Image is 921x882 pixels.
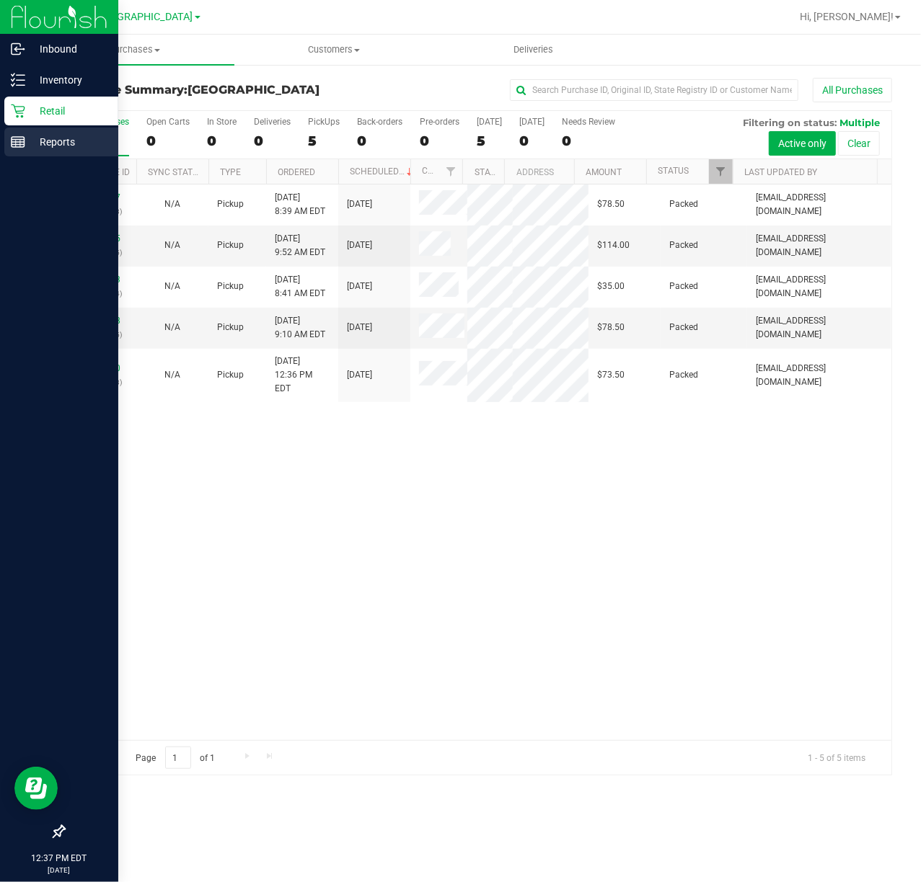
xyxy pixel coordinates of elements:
[475,167,550,177] a: State Registry ID
[35,43,234,56] span: Purchases
[756,362,883,389] span: [EMAIL_ADDRESS][DOMAIN_NAME]
[494,43,573,56] span: Deliveries
[350,166,415,177] a: Scheduled
[148,167,203,177] a: Sync Status
[254,117,291,127] div: Deliveries
[597,239,630,252] span: $114.00
[220,167,241,177] a: Type
[14,767,58,810] iframe: Resource center
[11,73,25,87] inline-svg: Inventory
[562,133,615,149] div: 0
[25,133,112,151] p: Reports
[275,232,325,259] span: [DATE] 9:52 AM EDT
[275,355,330,396] span: [DATE] 12:36 PM EDT
[796,747,877,768] span: 1 - 5 of 5 items
[146,117,190,127] div: Open Carts
[123,747,227,769] span: Page of 1
[217,197,244,211] span: Pickup
[669,239,698,252] span: Packed
[669,197,698,211] span: Packed
[840,117,880,128] span: Multiple
[743,117,837,128] span: Filtering on status:
[597,197,625,211] span: $78.50
[254,133,291,149] div: 0
[756,314,883,342] span: [EMAIL_ADDRESS][DOMAIN_NAME]
[275,273,325,300] span: [DATE] 8:41 AM EDT
[347,239,372,252] span: [DATE]
[347,321,372,334] span: [DATE]
[347,197,372,211] span: [DATE]
[217,239,244,252] span: Pickup
[308,117,340,127] div: PickUps
[25,40,112,58] p: Inbound
[669,280,698,293] span: Packed
[278,167,315,177] a: Ordered
[235,43,433,56] span: Customers
[433,35,633,65] a: Deliveries
[164,322,180,332] span: Not Applicable
[164,370,180,380] span: Not Applicable
[744,167,817,177] a: Last Updated By
[25,71,112,89] p: Inventory
[164,281,180,291] span: Not Applicable
[813,78,892,102] button: All Purchases
[164,199,180,209] span: Not Applicable
[597,368,625,382] span: $73.50
[6,865,112,876] p: [DATE]
[769,131,836,156] button: Active only
[217,321,244,334] span: Pickup
[188,83,320,97] span: [GEOGRAPHIC_DATA]
[709,159,733,184] a: Filter
[756,232,883,259] span: [EMAIL_ADDRESS][DOMAIN_NAME]
[838,131,880,156] button: Clear
[504,159,574,184] th: Address
[25,102,112,120] p: Retail
[35,35,234,65] a: Purchases
[207,133,237,149] div: 0
[439,159,462,184] a: Filter
[519,117,545,127] div: [DATE]
[597,280,625,293] span: $35.00
[357,117,402,127] div: Back-orders
[164,321,180,334] button: N/A
[164,197,180,211] button: N/A
[94,11,193,23] span: [GEOGRAPHIC_DATA]
[165,747,191,769] input: 1
[164,240,180,250] span: Not Applicable
[422,166,467,176] a: Customer
[420,133,459,149] div: 0
[11,104,25,118] inline-svg: Retail
[234,35,434,65] a: Customers
[519,133,545,149] div: 0
[207,117,237,127] div: In Store
[477,117,502,127] div: [DATE]
[164,368,180,382] button: N/A
[11,135,25,149] inline-svg: Reports
[756,191,883,218] span: [EMAIL_ADDRESS][DOMAIN_NAME]
[658,166,689,176] a: Status
[357,133,402,149] div: 0
[308,133,340,149] div: 5
[146,133,190,149] div: 0
[477,133,502,149] div: 5
[63,84,340,97] h3: Purchase Summary:
[6,852,112,865] p: 12:37 PM EDT
[217,368,244,382] span: Pickup
[669,321,698,334] span: Packed
[164,280,180,293] button: N/A
[420,117,459,127] div: Pre-orders
[800,11,894,22] span: Hi, [PERSON_NAME]!
[510,79,798,101] input: Search Purchase ID, Original ID, State Registry ID or Customer Name...
[756,273,883,300] span: [EMAIL_ADDRESS][DOMAIN_NAME]
[11,42,25,56] inline-svg: Inbound
[562,117,615,127] div: Needs Review
[586,167,622,177] a: Amount
[275,191,325,218] span: [DATE] 8:39 AM EDT
[275,314,325,342] span: [DATE] 9:10 AM EDT
[347,368,372,382] span: [DATE]
[597,321,625,334] span: $78.50
[164,239,180,252] button: N/A
[669,368,698,382] span: Packed
[347,280,372,293] span: [DATE]
[217,280,244,293] span: Pickup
